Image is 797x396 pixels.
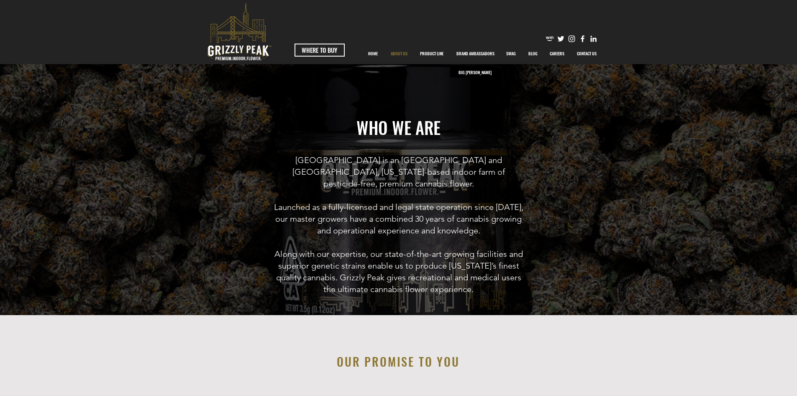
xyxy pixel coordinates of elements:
p: ABOUT US [387,43,412,64]
ul: Social Bar [546,34,598,43]
a: HOME [362,43,384,64]
img: Twitter [556,34,565,43]
p: HOME [364,43,382,64]
a: WHERE TO BUY [295,44,345,57]
img: Instagram [567,34,576,43]
span: Along with our expertise, our state-of-the-art growing facilities and superior genetic strains en... [274,249,523,294]
p: CAREERS [546,43,569,64]
p: BLOG [524,43,542,64]
svg: premium-indoor-flower [208,3,271,60]
a: BIG [PERSON_NAME] [450,67,500,78]
a: PRODUCT LINE [414,43,450,64]
a: BLOG [522,43,543,64]
span: OUR PROMISE TO YOU [337,353,459,370]
p: BRAND AMBASSADORS [452,43,499,64]
span: [GEOGRAPHIC_DATA] is an [GEOGRAPHIC_DATA] and [GEOGRAPHIC_DATA], [US_STATE]-based indoor farm of ... [292,155,505,189]
a: CONTACT US [571,43,603,64]
nav: Site [362,43,603,64]
p: SWAG [502,43,520,64]
img: Likedin [589,34,598,43]
span: WHERE TO BUY [302,46,337,54]
p: BIG [PERSON_NAME] [456,67,494,78]
span: WHO WE ARE [356,115,441,140]
img: Facebook [578,34,587,43]
a: SWAG [500,43,522,64]
a: CAREERS [543,43,571,64]
div: BRAND AMBASSADORS [450,43,500,64]
p: CONTACT US [573,43,601,64]
span: Launched as a fully-licensed and legal state operation since [DATE], our master growers have a co... [274,202,523,236]
a: ABOUT US [384,43,414,64]
p: PRODUCT LINE [416,43,448,64]
img: weedmaps [546,34,554,43]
